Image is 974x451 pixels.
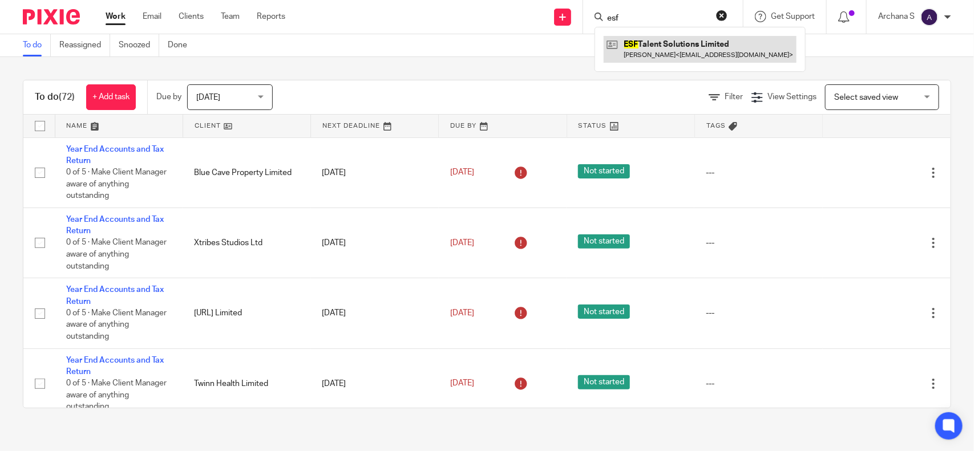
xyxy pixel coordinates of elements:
td: Blue Cave Property Limited [183,137,310,208]
div: --- [706,237,811,249]
span: [DATE] [450,309,474,317]
td: [DATE] [311,348,439,419]
div: --- [706,167,811,178]
td: [DATE] [311,137,439,208]
span: Not started [578,304,630,319]
a: Reports [257,11,285,22]
div: --- [706,307,811,319]
a: Done [168,34,196,56]
span: 0 of 5 · Make Client Manager aware of anything outstanding [66,168,167,200]
td: Twinn Health Limited [183,348,310,419]
p: Due by [156,91,181,103]
button: Clear [716,10,728,21]
img: Pixie [23,9,80,25]
span: 0 of 5 · Make Client Manager aware of anything outstanding [66,309,167,340]
span: Filter [725,93,743,101]
a: Year End Accounts and Tax Return [66,356,164,376]
h1: To do [35,91,75,103]
span: 0 of 5 · Make Client Manager aware of anything outstanding [66,379,167,411]
span: [DATE] [450,380,474,388]
span: Not started [578,375,630,389]
a: Year End Accounts and Tax Return [66,145,164,165]
td: [DATE] [311,208,439,278]
span: Select saved view [834,94,898,101]
span: Not started [578,164,630,178]
td: Xtribes Studios Ltd [183,208,310,278]
div: --- [706,378,811,389]
span: View Settings [767,93,817,101]
span: [DATE] [450,168,474,176]
td: [DATE] [311,278,439,348]
a: Team [221,11,240,22]
a: To do [23,34,51,56]
a: Year End Accounts and Tax Return [66,286,164,305]
span: Not started [578,234,630,249]
a: Snoozed [119,34,159,56]
a: Reassigned [59,34,110,56]
span: [DATE] [450,239,474,247]
span: 0 of 5 · Make Client Manager aware of anything outstanding [66,239,167,270]
a: Clients [179,11,204,22]
img: svg%3E [920,8,939,26]
span: (72) [59,92,75,101]
td: [URL] Limited [183,278,310,348]
span: [DATE] [196,94,220,101]
a: + Add task [86,84,136,110]
span: Tags [706,123,726,129]
a: Email [143,11,161,22]
a: Work [106,11,126,22]
span: Get Support [771,13,815,21]
a: Year End Accounts and Tax Return [66,216,164,235]
p: Archana S [878,11,915,22]
input: Search [606,14,709,24]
